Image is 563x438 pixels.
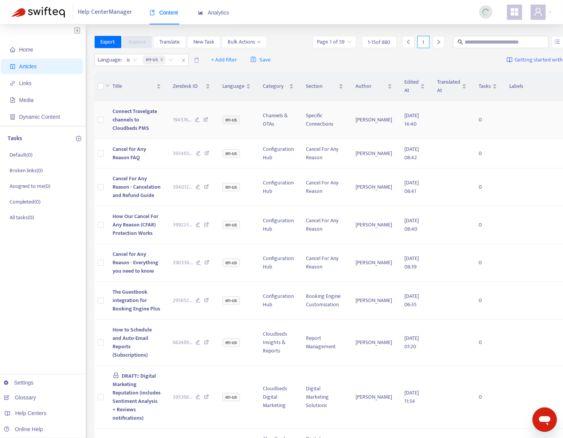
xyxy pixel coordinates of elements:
[257,320,300,366] td: Cloudbeds Insights & Reports
[300,244,349,282] td: Cancel For Any Reason
[300,320,349,366] td: Report Management
[507,57,513,63] img: image-link
[510,7,519,16] span: appstore
[4,380,34,386] a: Settings
[257,282,300,320] td: Configuration Hub
[113,212,159,238] span: How Our Cancel For Any Reason (CFAR) Protection Works
[222,221,240,229] span: en-us
[216,72,257,101] th: Language
[222,82,245,91] span: Language
[257,101,300,139] td: Channels & OTAs
[222,259,240,267] span: en-us
[473,206,503,244] td: 0
[167,72,217,101] th: Zendesk ID
[534,7,543,16] span: user
[349,168,398,206] td: [PERSON_NAME]
[205,54,243,66] button: + Add filter
[473,282,503,320] td: 0
[473,168,503,206] td: 0
[437,78,460,95] span: Translated At
[398,72,431,101] th: Edited At
[105,83,110,88] span: down
[10,81,15,86] span: link
[127,54,137,66] span: is
[222,393,240,401] span: en-us
[257,168,300,206] td: Configuration Hub
[349,139,398,168] td: [PERSON_NAME]
[222,296,240,305] span: en-us
[19,80,32,86] span: Links
[78,5,132,19] span: Help Center Manager
[101,38,115,46] span: Export
[153,36,186,48] button: Translate
[11,7,65,18] img: Swifteq
[532,407,557,432] iframe: Button to launch messaging window
[10,151,32,159] p: Default ( 0 )
[349,101,398,139] td: [PERSON_NAME]
[473,244,503,282] td: 0
[173,338,193,347] span: 662489 ...
[4,426,43,432] a: Online Help
[211,55,237,65] span: + Add filter
[173,116,192,124] span: 194576 ...
[173,149,193,158] span: 393465 ...
[349,206,398,244] td: [PERSON_NAME]
[113,250,159,275] span: Cancel for Any Reason - Everything you need to know
[417,36,429,48] div: 1
[113,288,161,313] span: The Guestbook integration for Booking Engine Plus
[19,97,34,103] span: Media
[257,244,300,282] td: Configuration Hub
[113,82,155,91] span: Title
[4,394,36,401] a: Glossary
[404,216,419,233] span: [DATE] 08:40
[300,206,349,244] td: Cancel For Any Reason
[10,213,34,221] p: All tasks ( 0 )
[10,198,40,206] p: Completed ( 0 )
[113,372,161,422] span: DRAFT:: Digital Marketing Reputation (includes Sentiment Analysis + Reviews notifications)
[404,78,419,95] span: Edited At
[107,72,167,101] th: Title
[404,388,419,406] span: [DATE] 11:54
[473,72,503,101] th: Tasks
[251,55,271,65] span: Save
[473,139,503,168] td: 0
[431,72,473,101] th: Translated At
[173,393,193,401] span: 395368 ...
[300,72,349,101] th: Section
[76,136,81,141] span: plus-circle
[10,114,15,120] span: container
[179,56,188,65] span: close
[257,139,300,168] td: Configuration Hub
[368,38,391,46] span: 1 - 15 of 880
[198,10,229,16] span: Analytics
[10,97,15,103] span: file-image
[473,366,503,429] td: 0
[95,54,124,66] span: Language :
[143,55,165,65] span: en-us
[198,10,203,15] span: area-chart
[228,38,261,46] span: Bulk Actions
[173,221,193,229] span: 399223 ...
[222,36,267,48] button: Bulk Actionsdown
[300,168,349,206] td: Cancel For Any Reason
[19,47,33,53] span: Home
[404,292,419,309] span: [DATE] 06:35
[300,139,349,168] td: Cancel For Any Reason
[15,410,47,416] span: Help Centers
[473,101,503,139] td: 0
[113,174,161,200] span: Cancel For Any Reason - Cancelation and Refund Guide
[245,54,277,66] button: saveSave
[473,320,503,366] td: 0
[95,36,121,48] button: Export
[113,107,158,133] span: Connect Travelgate channels to Cloudbeds PMS
[8,134,22,143] p: Tasks
[406,39,411,45] span: left
[436,39,441,45] span: right
[404,111,419,128] span: [DATE] 14:40
[113,372,119,378] span: lock
[404,145,419,162] span: [DATE] 08:42
[458,39,463,45] span: search
[349,282,398,320] td: [PERSON_NAME]
[263,82,288,91] span: Category
[150,10,178,16] span: Content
